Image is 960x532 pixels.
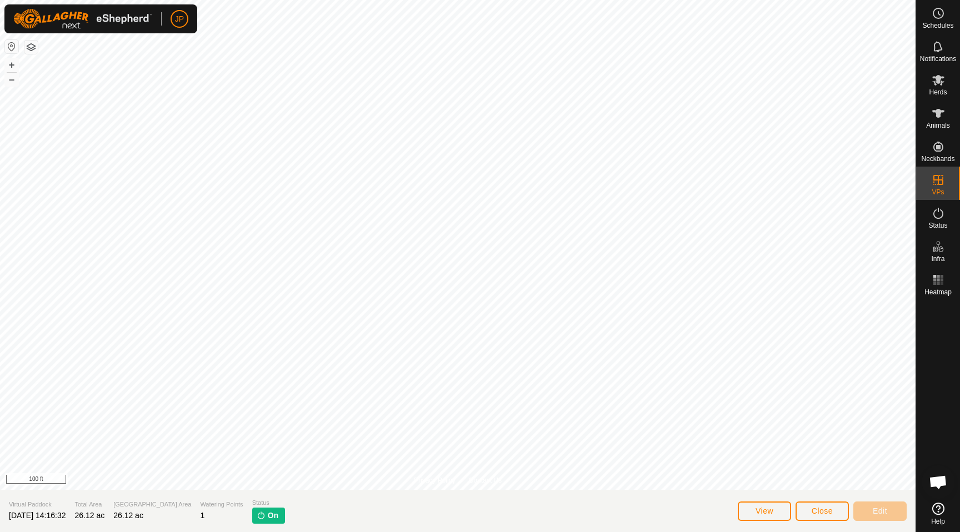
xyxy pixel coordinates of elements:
span: Help [931,518,945,525]
span: Watering Points [200,500,243,509]
button: – [5,73,18,86]
button: View [738,501,791,521]
img: Gallagher Logo [13,9,152,29]
span: Animals [926,122,950,129]
button: Map Layers [24,41,38,54]
span: JP [175,13,184,25]
span: Schedules [922,22,953,29]
span: VPs [932,189,944,195]
button: Reset Map [5,40,18,53]
a: Help [916,498,960,529]
span: View [756,506,773,515]
span: Status [252,498,285,508]
span: 1 [200,511,204,520]
a: Contact Us [469,475,502,485]
span: On [268,510,278,521]
button: Close [796,501,849,521]
span: Heatmap [924,289,952,295]
span: [GEOGRAPHIC_DATA] Area [113,500,191,509]
span: [DATE] 14:16:32 [9,511,66,520]
span: Edit [873,506,887,515]
button: + [5,58,18,72]
a: Privacy Policy [414,475,456,485]
span: Infra [931,255,944,262]
span: Neckbands [921,155,954,162]
span: Virtual Paddock [9,500,66,509]
span: Total Area [74,500,104,509]
span: Notifications [920,56,956,62]
span: Herds [929,89,947,96]
img: turn-on [257,511,266,520]
span: Status [928,222,947,229]
a: Open chat [922,465,955,499]
span: 26.12 ac [113,511,143,520]
span: 26.12 ac [74,511,104,520]
span: Close [812,506,833,515]
button: Edit [853,501,907,521]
